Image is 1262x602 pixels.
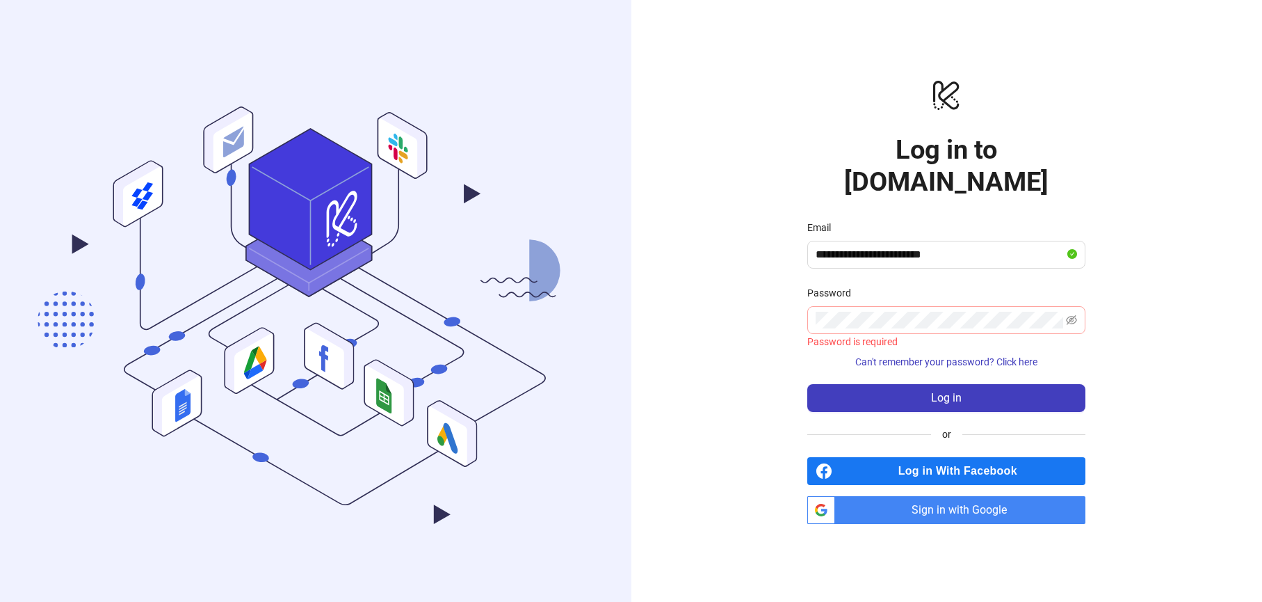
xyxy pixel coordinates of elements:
a: Sign in with Google [807,496,1085,524]
span: eye-invisible [1066,315,1077,326]
input: Password [816,312,1063,328]
span: Log in [931,392,962,404]
button: Log in [807,384,1085,412]
input: Email [816,246,1065,263]
span: Sign in with Google [841,496,1085,524]
span: Log in With Facebook [838,457,1085,485]
label: Password [807,285,860,301]
span: or [931,427,962,442]
a: Can't remember your password? Click here [807,356,1085,367]
button: Can't remember your password? Click here [807,351,1085,373]
label: Email [807,220,840,235]
a: Log in With Facebook [807,457,1085,485]
div: Password is required [807,334,1085,349]
span: Can't remember your password? Click here [855,356,1037,367]
h1: Log in to [DOMAIN_NAME] [807,134,1085,198]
